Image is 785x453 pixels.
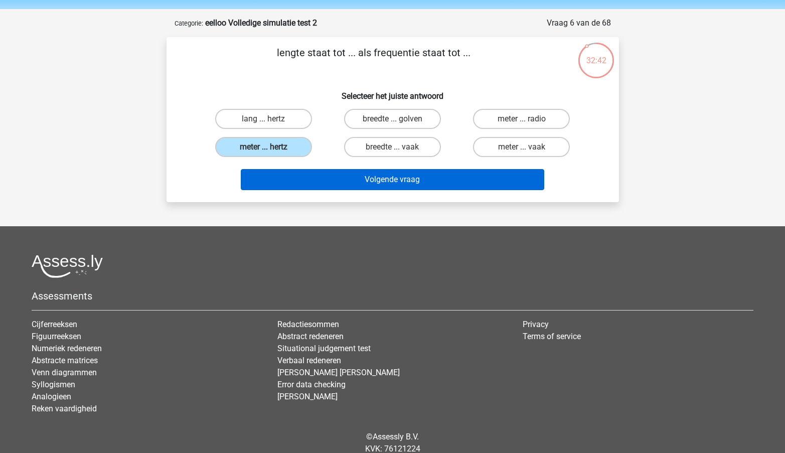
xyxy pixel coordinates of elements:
[344,109,441,129] label: breedte ... golven
[32,344,102,353] a: Numeriek redeneren
[183,83,603,101] h6: Selecteer het juiste antwoord
[32,290,753,302] h5: Assessments
[205,18,317,28] strong: eelloo Volledige simulatie test 2
[577,42,615,67] div: 32:42
[277,320,339,329] a: Redactiesommen
[277,332,344,341] a: Abstract redeneren
[32,380,75,389] a: Syllogismen
[32,332,81,341] a: Figuurreeksen
[32,356,98,365] a: Abstracte matrices
[32,392,71,401] a: Analogieen
[344,137,441,157] label: breedte ... vaak
[32,320,77,329] a: Cijferreeksen
[32,404,97,413] a: Reken vaardigheid
[277,392,338,401] a: [PERSON_NAME]
[373,432,419,441] a: Assessly B.V.
[277,356,341,365] a: Verbaal redeneren
[277,380,346,389] a: Error data checking
[523,320,549,329] a: Privacy
[473,137,570,157] label: meter ... vaak
[215,137,312,157] label: meter ... hertz
[183,45,565,75] p: lengte staat tot ... als frequentie staat tot ...
[277,368,400,377] a: [PERSON_NAME] [PERSON_NAME]
[523,332,581,341] a: Terms of service
[32,368,97,377] a: Venn diagrammen
[32,254,103,278] img: Assessly logo
[547,17,611,29] div: Vraag 6 van de 68
[175,20,203,27] small: Categorie:
[241,169,544,190] button: Volgende vraag
[215,109,312,129] label: lang ... hertz
[277,344,371,353] a: Situational judgement test
[473,109,570,129] label: meter ... radio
